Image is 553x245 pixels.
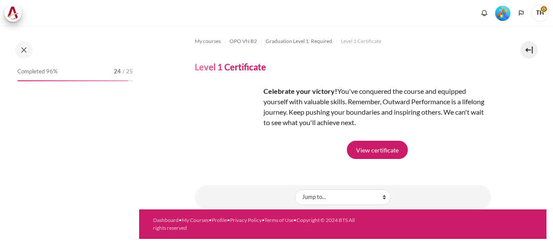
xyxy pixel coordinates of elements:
span: OPO VN B2 [230,37,257,45]
div: Show notification window with no new notifications [478,7,491,20]
span: 24 [114,67,121,76]
a: Graduation Level 1: Required [266,36,332,46]
a: Profile [212,217,227,223]
nav: Navigation bar [195,34,491,48]
a: User menu [531,4,549,22]
div: 96% [17,80,128,81]
a: Level #5 [492,5,514,21]
a: OPO VN B2 [230,36,257,46]
div: Level #5 [495,5,510,21]
strong: Celebrate your victory! [263,87,337,95]
img: Architeck [7,7,19,20]
a: Architeck Architeck [4,4,26,22]
img: adet [195,86,260,151]
a: My Courses [182,217,209,223]
div: You've conquered the course and equipped yourself with valuable skills. Remember, Outward Perform... [195,86,491,128]
span: My courses [195,37,221,45]
span: Completed 96% [17,67,57,76]
img: Level #5 [495,6,510,21]
a: Dashboard [153,217,179,223]
a: Privacy Policy [230,217,262,223]
div: • • • • • [153,216,357,232]
span: Level 1 Certificate [341,37,381,45]
button: Languages [515,7,528,20]
span: Graduation Level 1: Required [266,37,332,45]
span: TH [531,4,549,22]
a: My courses [195,36,221,46]
span: / 25 [123,67,133,76]
a: Terms of Use [264,217,293,223]
a: Level 1 Certificate [341,36,381,46]
section: Content [139,26,546,209]
h4: Level 1 Certificate [195,61,266,73]
a: View certificate [347,141,408,159]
